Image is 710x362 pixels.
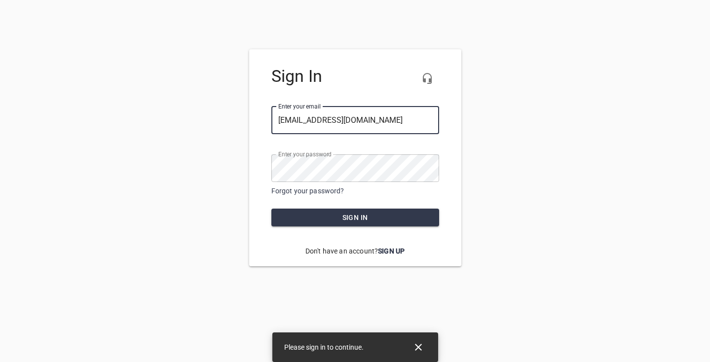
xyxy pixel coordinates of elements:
[279,212,431,224] span: Sign in
[271,187,344,195] a: Forgot your password?
[271,239,439,264] p: Don't have an account?
[271,209,439,227] button: Sign in
[415,67,439,90] button: Live Chat
[271,67,439,86] h4: Sign In
[284,343,364,351] span: Please sign in to continue.
[378,247,405,255] a: Sign Up
[407,335,430,359] button: Close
